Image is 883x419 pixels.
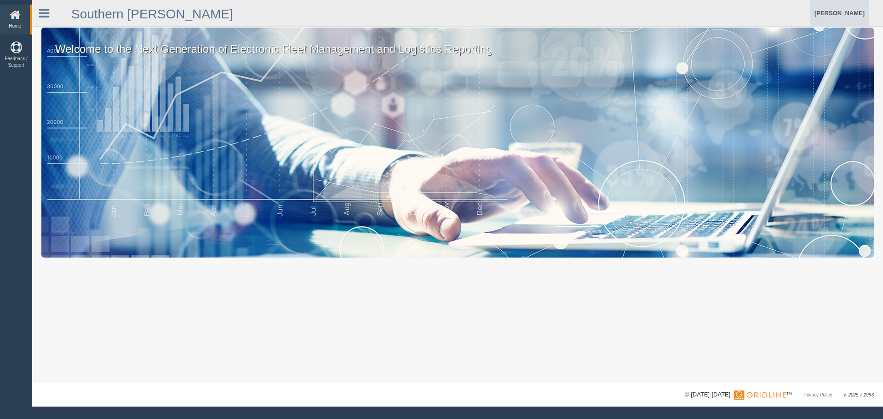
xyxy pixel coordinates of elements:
[685,390,874,400] div: © [DATE]-[DATE] - ™
[41,28,874,57] p: Welcome to the Next Generation of Electronic Fleet Management and Logistics Reporting
[844,392,874,397] span: v. 2025.7.2993
[803,392,832,397] a: Privacy Policy
[734,390,786,400] img: Gridline
[71,7,233,21] a: Southern [PERSON_NAME]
